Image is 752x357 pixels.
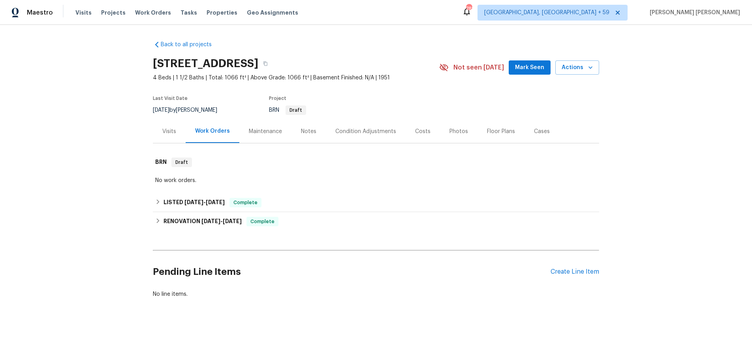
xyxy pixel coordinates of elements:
[164,217,242,226] h6: RENOVATION
[201,218,242,224] span: -
[509,60,551,75] button: Mark Seen
[153,290,599,298] div: No line items.
[153,254,551,290] h2: Pending Line Items
[449,128,468,135] div: Photos
[335,128,396,135] div: Condition Adjustments
[172,158,191,166] span: Draft
[515,63,544,73] span: Mark Seen
[206,199,225,205] span: [DATE]
[562,63,593,73] span: Actions
[153,96,188,101] span: Last Visit Date
[195,127,230,135] div: Work Orders
[27,9,53,17] span: Maestro
[201,218,220,224] span: [DATE]
[153,212,599,231] div: RENOVATION [DATE]-[DATE]Complete
[75,9,92,17] span: Visits
[258,56,273,71] button: Copy Address
[555,60,599,75] button: Actions
[484,9,609,17] span: [GEOGRAPHIC_DATA], [GEOGRAPHIC_DATA] + 59
[269,107,306,113] span: BRN
[184,199,203,205] span: [DATE]
[269,96,286,101] span: Project
[155,158,167,167] h6: BRN
[453,64,504,71] span: Not seen [DATE]
[487,128,515,135] div: Floor Plans
[223,218,242,224] span: [DATE]
[153,150,599,175] div: BRN Draft
[286,108,305,113] span: Draft
[101,9,126,17] span: Projects
[184,199,225,205] span: -
[207,9,237,17] span: Properties
[180,10,197,15] span: Tasks
[247,9,298,17] span: Geo Assignments
[249,128,282,135] div: Maintenance
[466,5,472,13] div: 782
[153,193,599,212] div: LISTED [DATE]-[DATE]Complete
[153,60,258,68] h2: [STREET_ADDRESS]
[135,9,171,17] span: Work Orders
[415,128,431,135] div: Costs
[301,128,316,135] div: Notes
[230,199,261,207] span: Complete
[647,9,740,17] span: [PERSON_NAME] [PERSON_NAME]
[153,41,229,49] a: Back to all projects
[247,218,278,225] span: Complete
[153,105,227,115] div: by [PERSON_NAME]
[534,128,550,135] div: Cases
[551,268,599,276] div: Create Line Item
[153,107,169,113] span: [DATE]
[164,198,225,207] h6: LISTED
[153,74,439,82] span: 4 Beds | 1 1/2 Baths | Total: 1066 ft² | Above Grade: 1066 ft² | Basement Finished: N/A | 1951
[155,177,597,184] div: No work orders.
[162,128,176,135] div: Visits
